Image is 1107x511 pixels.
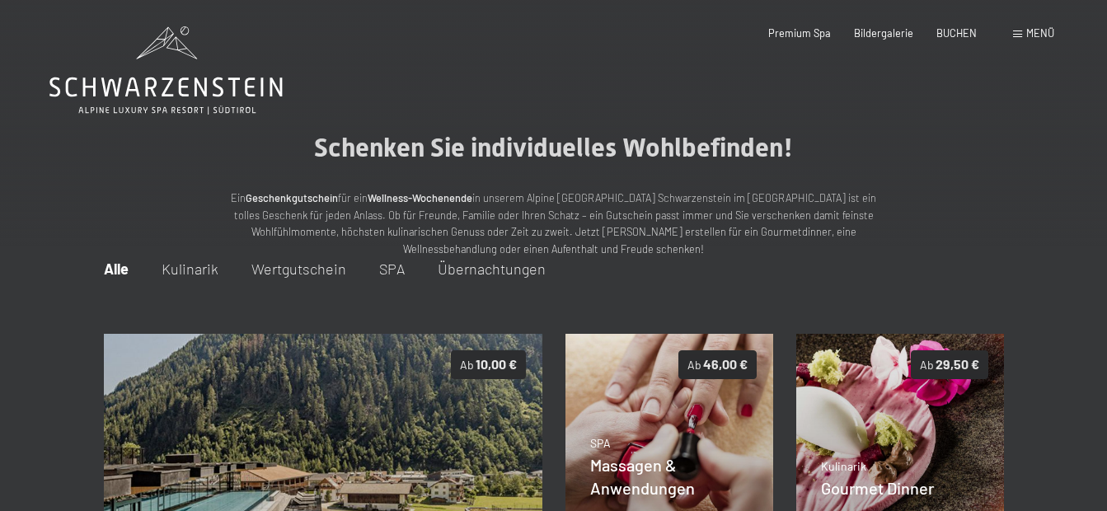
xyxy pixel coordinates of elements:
strong: Wellness-Wochenende [368,191,472,204]
span: Schenken Sie individuelles Wohlbefinden! [314,132,793,163]
a: BUCHEN [936,26,977,40]
p: Ein für ein in unserem Alpine [GEOGRAPHIC_DATA] Schwarzenstein im [GEOGRAPHIC_DATA] ist ein tolle... [224,190,884,257]
span: Menü [1026,26,1054,40]
a: Bildergalerie [854,26,913,40]
strong: Geschenkgutschein [246,191,338,204]
a: Premium Spa [768,26,831,40]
